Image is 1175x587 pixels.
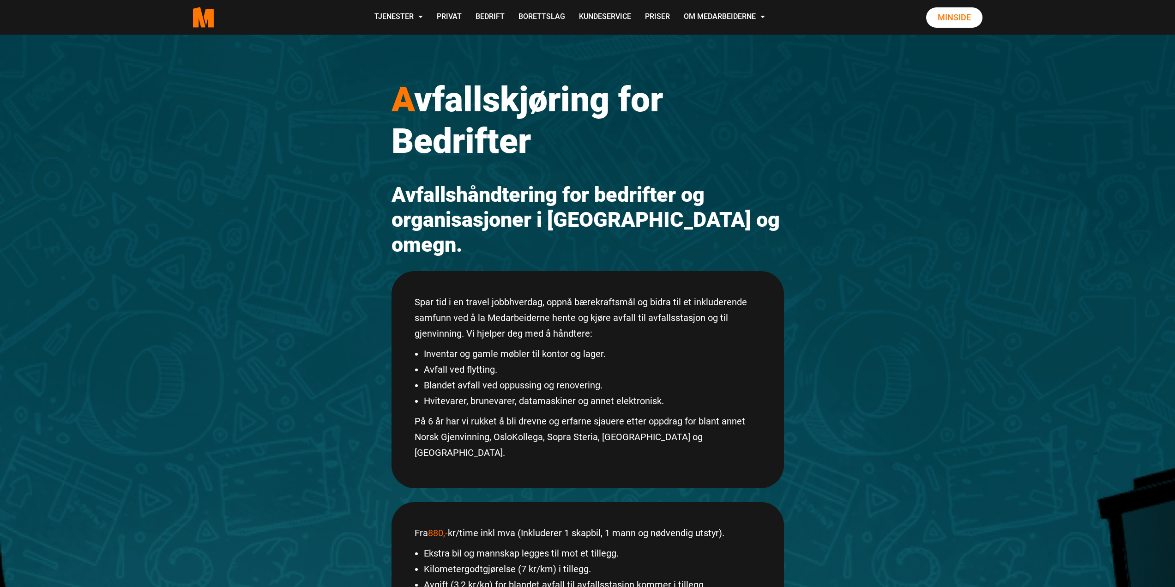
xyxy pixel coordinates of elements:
span: 880,- [428,527,448,539]
li: Blandet avfall ved oppussing og renovering. [424,377,761,393]
p: Spar tid i en travel jobbhverdag, oppnå bærekraftsmål og bidra til et inkluderende samfunn ved å ... [415,294,761,341]
a: Priser [638,1,677,34]
li: Avfall ved flytting. [424,362,761,377]
a: Privat [430,1,469,34]
p: Fra kr/time inkl mva (Inkluderer 1 skapbil, 1 mann og nødvendig utstyr). [415,525,761,541]
li: Kilometergodtgjørelse (7 kr/km) i tillegg. [424,561,761,577]
a: Bedrift [469,1,512,34]
a: Minside [926,7,982,28]
li: Inventar og gamle møbler til kontor og lager. [424,346,761,362]
a: Tjenester [368,1,430,34]
p: På 6 år har vi rukket å bli drevne og erfarne sjauere etter oppdrag for blant annet Norsk Gjenvin... [415,413,761,460]
span: A [392,79,414,120]
li: Ekstra bil og mannskap legges til mot et tillegg. [424,545,761,561]
a: Kundeservice [572,1,638,34]
h2: Avfallshåndtering for bedrifter og organisasjoner i [GEOGRAPHIC_DATA] og omegn. [392,182,784,257]
a: Om Medarbeiderne [677,1,772,34]
a: Borettslag [512,1,572,34]
li: Hvitevarer, brunevarer, datamaskiner og annet elektronisk. [424,393,761,409]
h1: vfallskjøring for Bedrifter [392,79,784,162]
